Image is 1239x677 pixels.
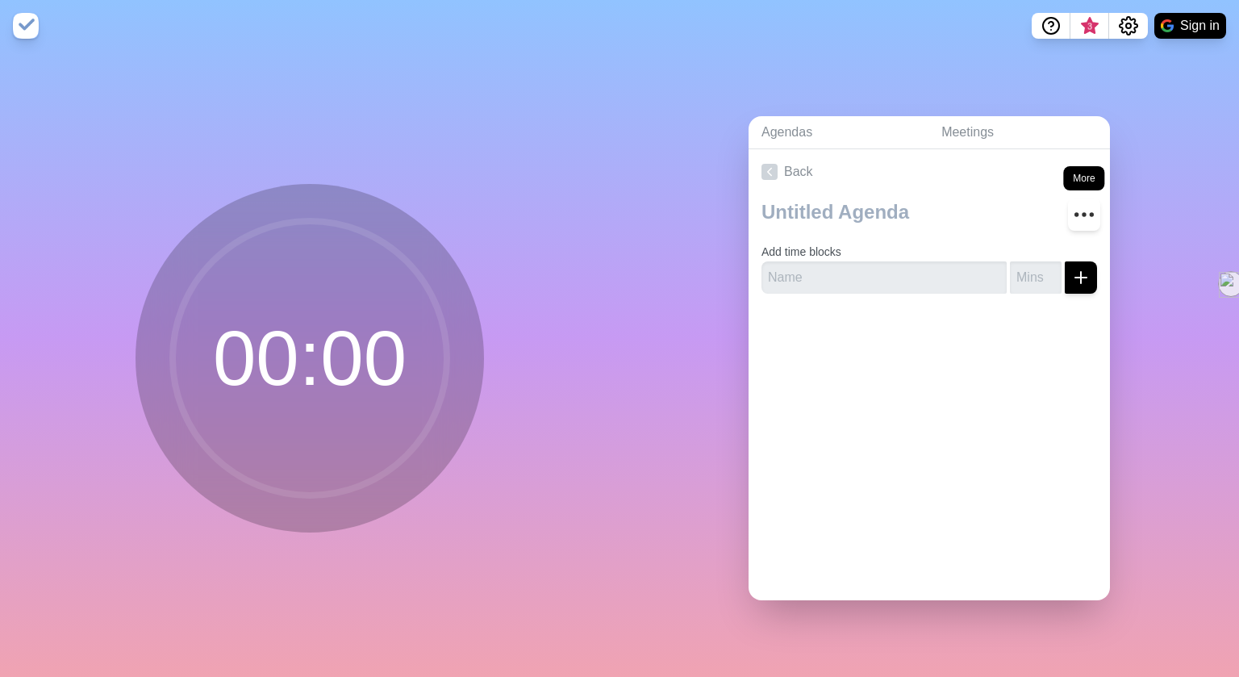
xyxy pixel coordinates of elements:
[749,116,928,149] a: Agendas
[1032,13,1070,39] button: Help
[13,13,39,39] img: timeblocks logo
[1161,19,1174,32] img: google logo
[749,149,1110,194] a: Back
[1154,13,1226,39] button: Sign in
[1109,13,1148,39] button: Settings
[928,116,1110,149] a: Meetings
[1068,199,1100,231] button: More
[1070,13,1109,39] button: What’s new
[1083,20,1096,33] span: 3
[761,261,1007,294] input: Name
[1010,261,1062,294] input: Mins
[761,245,841,258] label: Add time blocks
